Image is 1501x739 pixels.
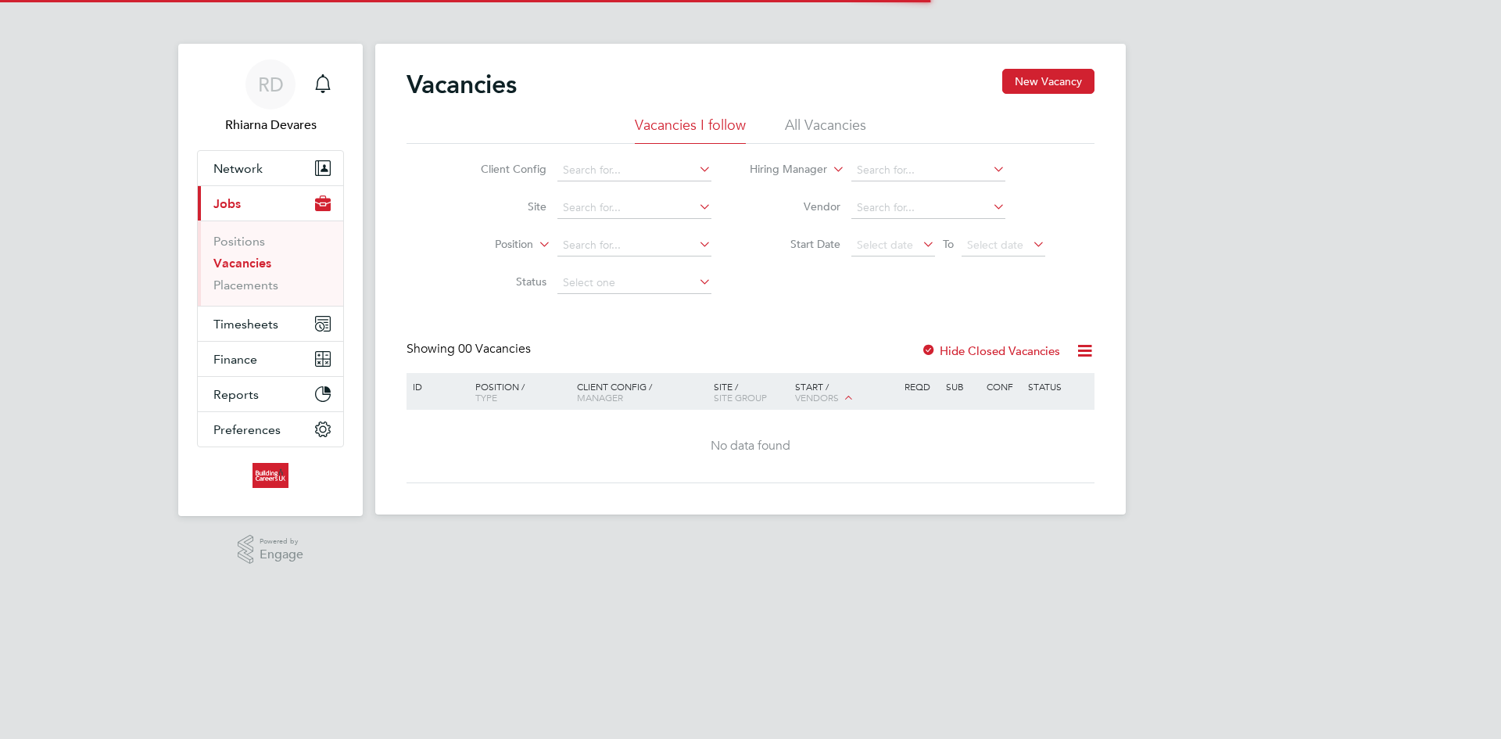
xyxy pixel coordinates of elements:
[714,391,767,404] span: Site Group
[198,307,343,341] button: Timesheets
[557,235,711,256] input: Search for...
[710,373,792,411] div: Site /
[573,373,710,411] div: Client Config /
[213,278,278,292] a: Placements
[213,196,241,211] span: Jobs
[260,535,303,548] span: Powered by
[458,341,531,357] span: 00 Vacancies
[795,391,839,404] span: Vendors
[851,160,1005,181] input: Search for...
[1002,69,1094,94] button: New Vacancy
[901,373,941,400] div: Reqd
[557,272,711,294] input: Select one
[983,373,1023,400] div: Conf
[407,341,534,357] div: Showing
[213,161,263,176] span: Network
[457,274,546,289] label: Status
[213,352,257,367] span: Finance
[197,463,344,488] a: Go to home page
[197,116,344,135] span: Rhiarna Devares
[750,237,840,251] label: Start Date
[577,391,623,404] span: Manager
[213,256,271,271] a: Vacancies
[967,238,1023,252] span: Select date
[557,197,711,219] input: Search for...
[198,342,343,376] button: Finance
[921,343,1060,358] label: Hide Closed Vacancies
[213,234,265,249] a: Positions
[857,238,913,252] span: Select date
[198,412,343,447] button: Preferences
[258,74,284,95] span: RD
[213,387,259,402] span: Reports
[443,237,533,253] label: Position
[635,116,746,144] li: Vacancies I follow
[1024,373,1092,400] div: Status
[213,422,281,437] span: Preferences
[938,234,958,254] span: To
[557,160,711,181] input: Search for...
[198,186,343,221] button: Jobs
[197,59,344,135] a: RDRhiarna Devares
[198,377,343,411] button: Reports
[851,197,1005,219] input: Search for...
[457,199,546,213] label: Site
[409,438,1092,454] div: No data found
[238,535,304,565] a: Powered byEngage
[409,373,464,400] div: ID
[475,391,497,404] span: Type
[198,151,343,185] button: Network
[457,162,546,176] label: Client Config
[942,373,983,400] div: Sub
[791,373,901,412] div: Start /
[253,463,288,488] img: buildingcareersuk-logo-retina.png
[750,199,840,213] label: Vendor
[785,116,866,144] li: All Vacancies
[464,373,573,411] div: Position /
[198,221,343,306] div: Jobs
[213,317,278,332] span: Timesheets
[737,162,827,178] label: Hiring Manager
[178,44,363,516] nav: Main navigation
[260,548,303,561] span: Engage
[407,69,517,100] h2: Vacancies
